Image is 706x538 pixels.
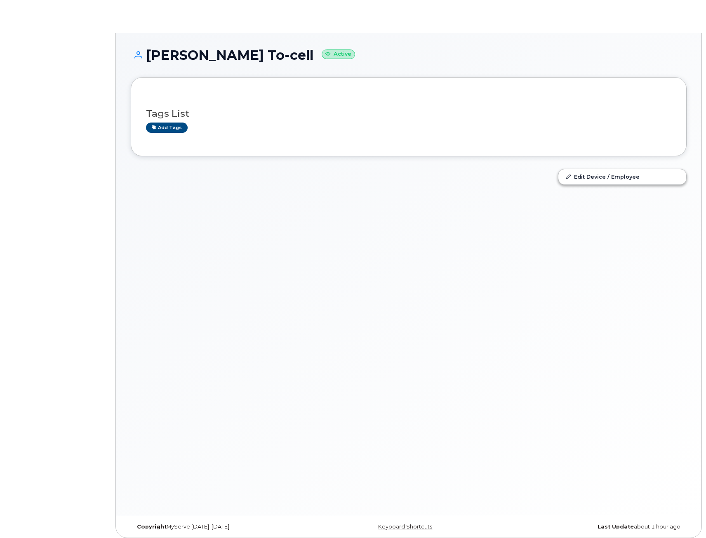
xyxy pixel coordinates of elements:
strong: Copyright [137,524,167,530]
h3: Tags List [146,109,671,119]
small: Active [322,50,355,59]
a: Add tags [146,123,188,133]
a: Edit Device / Employee [558,169,686,184]
div: MyServe [DATE]–[DATE] [131,524,316,530]
a: Keyboard Shortcuts [378,524,432,530]
div: about 1 hour ago [501,524,687,530]
strong: Last Update [598,524,634,530]
h1: [PERSON_NAME] To-cell [131,48,687,62]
